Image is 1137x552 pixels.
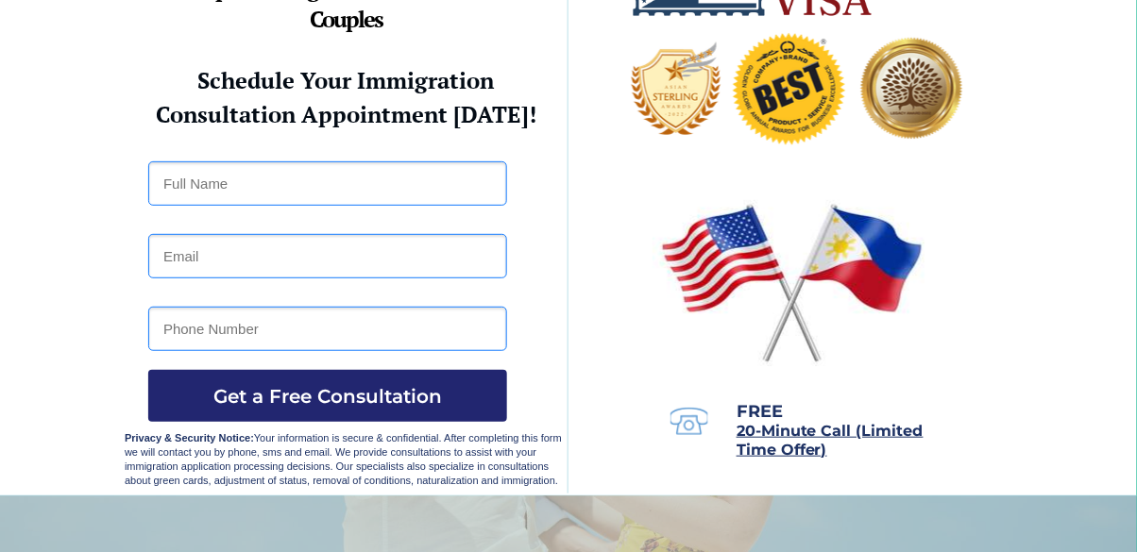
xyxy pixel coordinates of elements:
span: Your information is secure & confidential. After completing this form we will contact you by phon... [125,432,562,486]
span: Get a Free Consultation [148,385,507,408]
button: Get a Free Consultation [148,370,507,422]
span: 20-Minute Call (Limited Time Offer) [737,422,924,459]
input: Email [148,234,507,278]
input: Phone Number [148,307,507,351]
input: Full Name [148,161,507,206]
strong: Schedule Your Immigration [198,65,495,95]
span: FREE [737,401,783,422]
strong: Privacy & Security Notice: [125,432,254,443]
strong: Consultation Appointment [DATE]! [156,99,536,129]
a: 20-Minute Call (Limited Time Offer) [737,424,924,458]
